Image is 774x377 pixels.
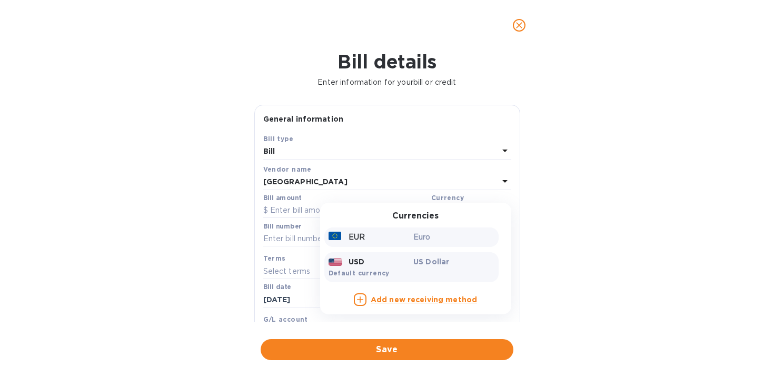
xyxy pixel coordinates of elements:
[40,67,94,74] div: Domain Overview
[261,339,513,360] button: Save
[263,254,286,262] b: Terms
[263,135,294,143] b: Bill type
[116,67,177,74] div: Keywords by Traffic
[507,13,532,38] button: close
[263,203,427,219] input: $ Enter bill amount
[263,165,312,173] b: Vendor name
[263,147,275,155] b: Bill
[269,343,505,356] span: Save
[329,269,390,277] b: Default currency
[28,66,37,75] img: tab_domain_overview_orange.svg
[431,194,464,202] b: Currency
[105,66,113,75] img: tab_keywords_by_traffic_grey.svg
[413,232,494,243] p: Euro
[17,17,25,25] img: logo_orange.svg
[263,284,291,291] label: Bill date
[329,259,343,266] img: USD
[263,195,301,201] label: Bill amount
[392,211,439,221] h3: Currencies
[263,115,344,123] b: General information
[8,77,766,88] p: Enter information for your bill or credit
[8,51,766,73] h1: Bill details
[263,231,511,247] input: Enter bill number
[349,232,365,243] p: EUR
[263,266,311,277] p: Select terms
[263,223,301,230] label: Bill number
[263,292,363,307] input: Select date
[17,27,25,36] img: website_grey.svg
[349,256,364,267] p: USD
[371,295,477,304] b: Add new receiving method
[263,315,308,323] b: G/L account
[29,17,52,25] div: v 4.0.24
[413,256,494,267] p: US Dollar
[263,177,348,186] b: [GEOGRAPHIC_DATA]
[27,27,116,36] div: Domain: [DOMAIN_NAME]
